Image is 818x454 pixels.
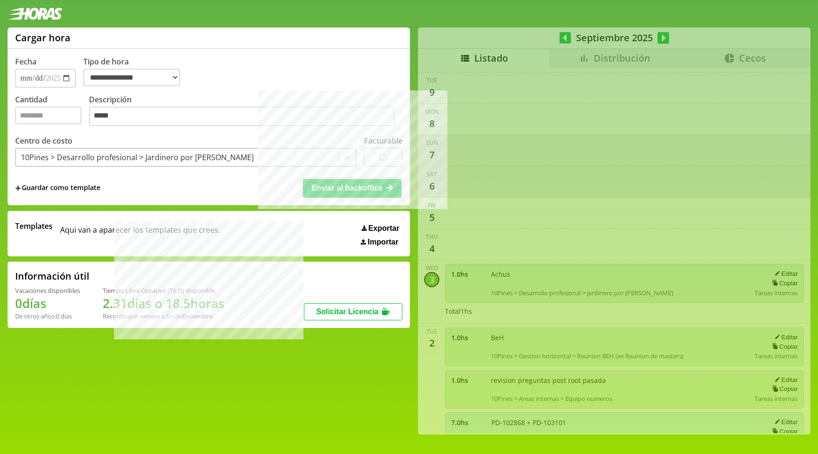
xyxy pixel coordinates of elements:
select: Tipo de hora [83,69,180,86]
span: Aqui van a aparecer los templates que crees. [60,221,220,246]
label: Centro de costo [15,136,72,146]
button: Exportar [359,224,402,233]
h1: 2.31 días o 18.5 horas [103,295,224,312]
label: Tipo de hora [83,56,187,88]
label: Fecha [15,56,36,67]
span: + [15,183,21,193]
span: +Guardar como template [15,183,100,193]
label: Descripción [89,94,402,129]
button: Enviar al backoffice [303,179,401,197]
textarea: Descripción [89,107,395,127]
span: Exportar [368,224,400,233]
button: Solicitar Licencia [304,303,402,320]
div: 10Pines > Desarrollo profesional > Jardinero por [PERSON_NAME] [21,152,254,163]
span: Solicitar Licencia [316,308,379,316]
span: Templates [15,221,53,231]
div: De otros años: 0 días [15,312,80,320]
div: Recordá que vencen a fin de [103,312,224,320]
span: Importar [368,238,399,246]
label: Cantidad [15,94,89,129]
h1: 0 días [15,295,80,312]
b: Diciembre [182,312,213,320]
h2: Información útil [15,270,89,282]
span: Enviar al backoffice [311,184,382,192]
label: Facturable [364,136,402,146]
h1: Cargar hora [15,31,71,44]
img: logotipo [8,8,62,20]
input: Cantidad [15,107,81,124]
div: Vacaciones disponibles [15,286,80,295]
div: Tiempo Libre Optativo (TiLO) disponible [103,286,224,295]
